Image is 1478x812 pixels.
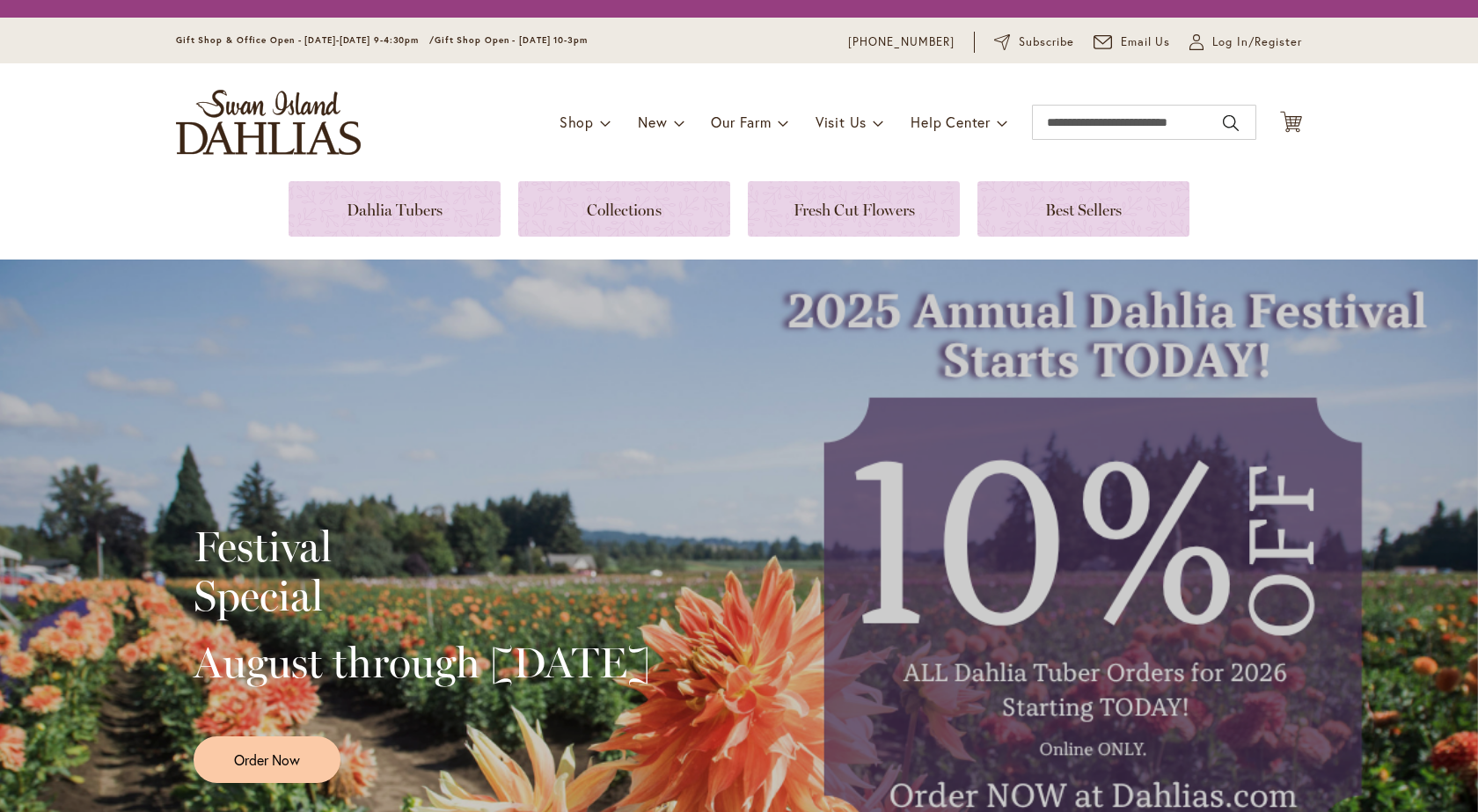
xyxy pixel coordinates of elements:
[194,736,340,783] a: Order Now
[234,750,300,770] span: Order Now
[435,34,588,46] span: Gift Shop Open - [DATE] 10-3pm
[994,33,1074,51] a: Subscribe
[711,113,771,131] span: Our Farm
[1223,109,1239,137] button: Search
[194,522,650,620] h2: Festival Special
[560,113,594,131] span: Shop
[1121,33,1171,51] span: Email Us
[194,638,650,687] h2: August through [DATE]
[911,113,991,131] span: Help Center
[176,90,361,155] a: store logo
[176,34,435,46] span: Gift Shop & Office Open - [DATE]-[DATE] 9-4:30pm /
[816,113,867,131] span: Visit Us
[638,113,667,131] span: New
[1019,33,1074,51] span: Subscribe
[1212,33,1302,51] span: Log In/Register
[1094,33,1171,51] a: Email Us
[848,33,955,51] a: [PHONE_NUMBER]
[1189,33,1302,51] a: Log In/Register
